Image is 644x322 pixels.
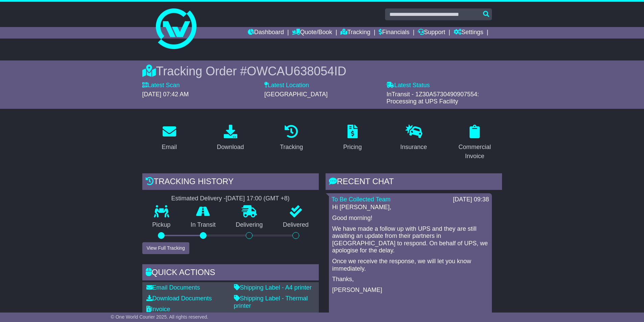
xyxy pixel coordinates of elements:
[248,27,284,39] a: Dashboard
[111,314,209,320] span: © One World Courier 2025. All rights reserved.
[343,143,362,152] div: Pricing
[273,221,319,229] p: Delivered
[418,27,445,39] a: Support
[162,143,177,152] div: Email
[142,242,189,254] button: View Full Tracking
[379,27,409,39] a: Financials
[181,221,226,229] p: In Transit
[264,91,328,98] span: [GEOGRAPHIC_DATA]
[339,122,366,154] a: Pricing
[226,195,290,202] div: [DATE] 17:00 (GMT +8)
[448,122,502,163] a: Commercial Invoice
[454,27,483,39] a: Settings
[142,82,180,89] label: Latest Scan
[157,122,181,154] a: Email
[142,91,189,98] span: [DATE] 07:42 AM
[452,143,498,161] div: Commercial Invoice
[212,122,248,154] a: Download
[146,284,200,291] a: Email Documents
[453,196,489,203] div: [DATE] 09:38
[247,64,346,78] span: OWCAU638054ID
[226,221,273,229] p: Delivering
[142,64,502,78] div: Tracking Order #
[396,122,431,154] a: Insurance
[332,258,488,272] p: Once we receive the response, we will let you know immediately.
[234,284,312,291] a: Shipping Label - A4 printer
[142,195,319,202] div: Estimated Delivery -
[146,295,212,302] a: Download Documents
[386,82,430,89] label: Latest Status
[142,173,319,192] div: Tracking history
[400,143,427,152] div: Insurance
[326,173,502,192] div: RECENT CHAT
[332,287,488,294] p: [PERSON_NAME]
[142,264,319,282] div: Quick Actions
[264,82,309,89] label: Latest Location
[332,215,488,222] p: Good morning!
[280,143,303,152] div: Tracking
[340,27,370,39] a: Tracking
[234,295,308,309] a: Shipping Label - Thermal printer
[332,276,488,283] p: Thanks,
[142,221,181,229] p: Pickup
[276,122,307,154] a: Tracking
[217,143,244,152] div: Download
[332,225,488,254] p: We have made a follow up with UPS and they are still awaiting an update from their partners in [G...
[332,196,391,203] a: To Be Collected Team
[332,204,488,211] p: Hi [PERSON_NAME],
[292,27,332,39] a: Quote/Book
[146,306,170,313] a: Invoice
[386,91,479,105] span: InTransit - 1Z30A5730490907554: Processing at UPS Facility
